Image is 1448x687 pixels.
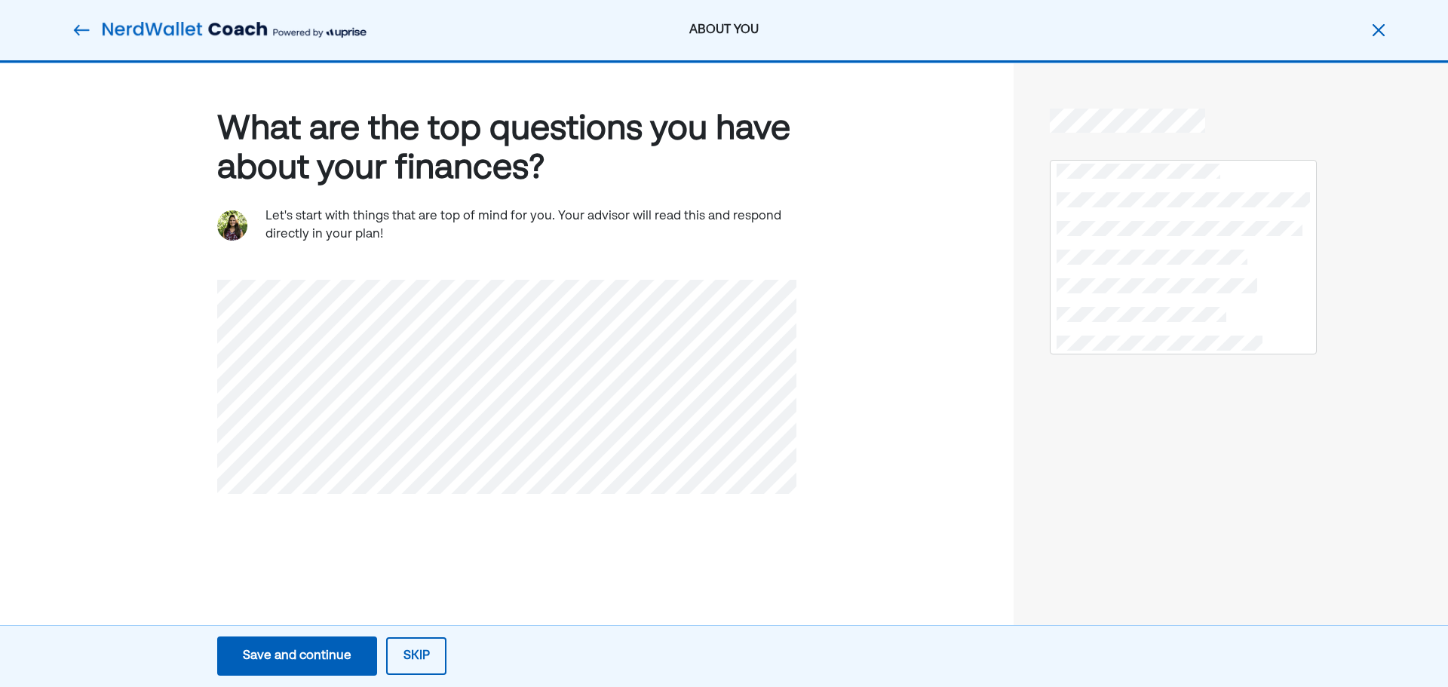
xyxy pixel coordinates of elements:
[386,637,446,675] button: Skip
[265,207,796,244] div: Let's start with things that are top of mind for you. Your advisor will read this and respond dir...
[217,636,377,676] button: Save and continue
[505,21,943,39] div: ABOUT YOU
[243,647,351,665] div: Save and continue
[217,110,796,190] div: What are the top questions you have about your finances?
